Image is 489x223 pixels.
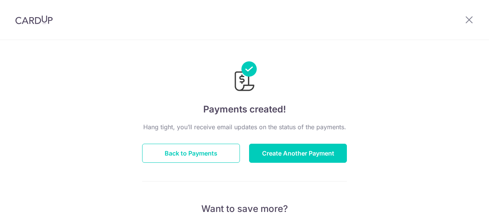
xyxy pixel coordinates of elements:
[142,203,347,215] p: Want to save more?
[142,144,240,163] button: Back to Payments
[142,103,347,116] h4: Payments created!
[232,61,257,93] img: Payments
[15,15,53,24] img: CardUp
[249,144,347,163] button: Create Another Payment
[142,122,347,132] p: Hang tight, you’ll receive email updates on the status of the payments.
